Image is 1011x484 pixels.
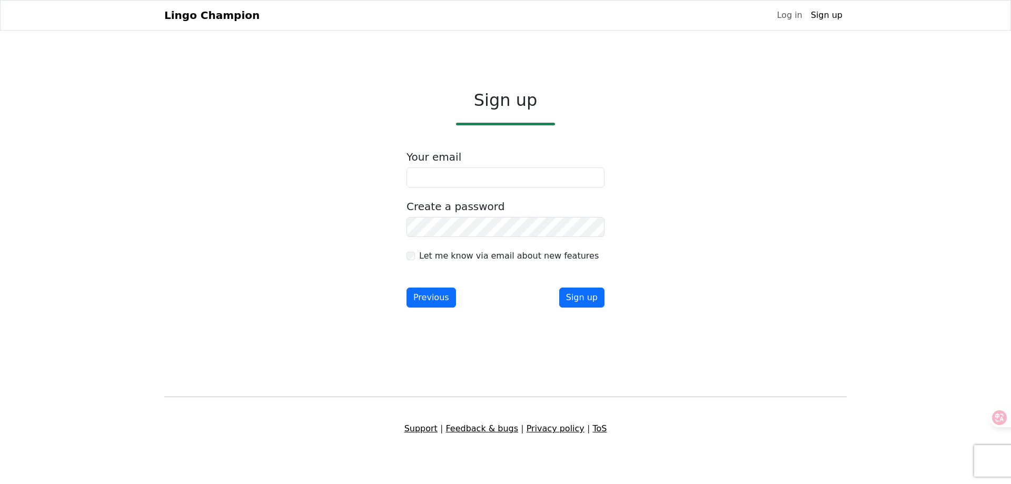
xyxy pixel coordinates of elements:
a: Lingo Champion [164,5,260,26]
button: Sign up [559,288,604,308]
a: Support [404,423,438,433]
a: Privacy policy [527,423,584,433]
a: Sign up [807,5,847,26]
div: | | | [158,422,853,435]
a: Feedback & bugs [445,423,518,433]
label: Let me know via email about new features [419,250,599,262]
label: Your email [407,151,461,163]
button: Previous [407,288,456,308]
h2: Sign up [407,90,604,110]
a: ToS [592,423,607,433]
label: Create a password [407,200,504,213]
a: Log in [772,5,806,26]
